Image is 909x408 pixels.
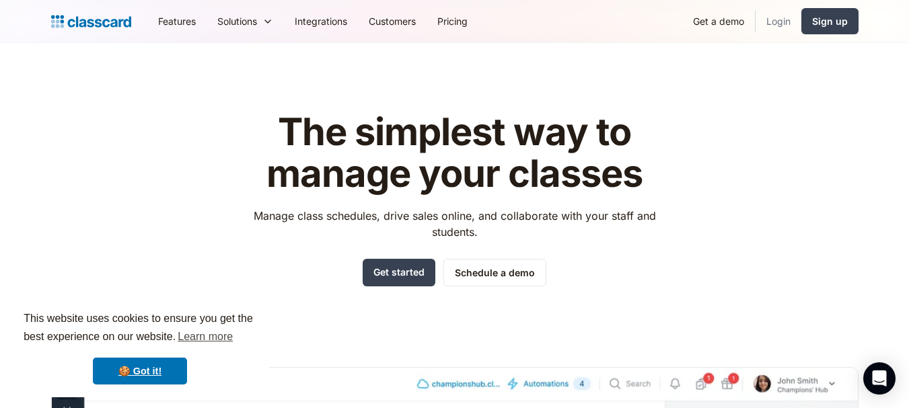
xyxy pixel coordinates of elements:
[11,298,269,397] div: cookieconsent
[241,208,668,240] p: Manage class schedules, drive sales online, and collaborate with your staff and students.
[24,311,256,347] span: This website uses cookies to ensure you get the best experience on our website.
[207,6,284,36] div: Solutions
[217,14,257,28] div: Solutions
[358,6,427,36] a: Customers
[443,259,546,286] a: Schedule a demo
[284,6,358,36] a: Integrations
[363,259,435,286] a: Get started
[427,6,478,36] a: Pricing
[147,6,207,36] a: Features
[812,14,848,28] div: Sign up
[93,358,187,384] a: dismiss cookie message
[756,6,801,36] a: Login
[863,362,896,395] div: Open Intercom Messenger
[801,8,859,34] a: Sign up
[682,6,755,36] a: Get a demo
[176,327,235,347] a: learn more about cookies
[51,12,131,31] a: Logo
[241,112,668,194] h1: The simplest way to manage your classes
